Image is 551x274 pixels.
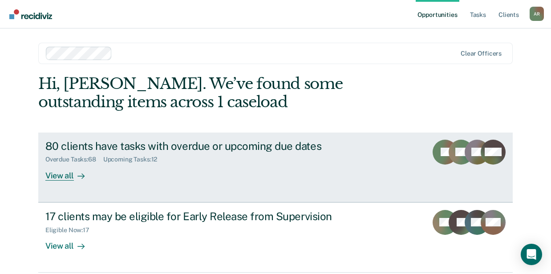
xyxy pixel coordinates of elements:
[38,133,513,202] a: 80 clients have tasks with overdue or upcoming due datesOverdue Tasks:68Upcoming Tasks:12View all
[9,9,52,19] img: Recidiviz
[530,7,544,21] button: Profile dropdown button
[103,156,165,163] div: Upcoming Tasks : 12
[45,210,358,223] div: 17 clients may be eligible for Early Release from Supervision
[45,140,358,153] div: 80 clients have tasks with overdue or upcoming due dates
[530,7,544,21] div: A R
[521,244,542,265] div: Open Intercom Messenger
[45,156,103,163] div: Overdue Tasks : 68
[38,202,513,273] a: 17 clients may be eligible for Early Release from SupervisionEligible Now:17View all
[45,234,95,251] div: View all
[461,50,502,57] div: Clear officers
[45,163,95,181] div: View all
[38,75,418,111] div: Hi, [PERSON_NAME]. We’ve found some outstanding items across 1 caseload
[45,226,97,234] div: Eligible Now : 17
